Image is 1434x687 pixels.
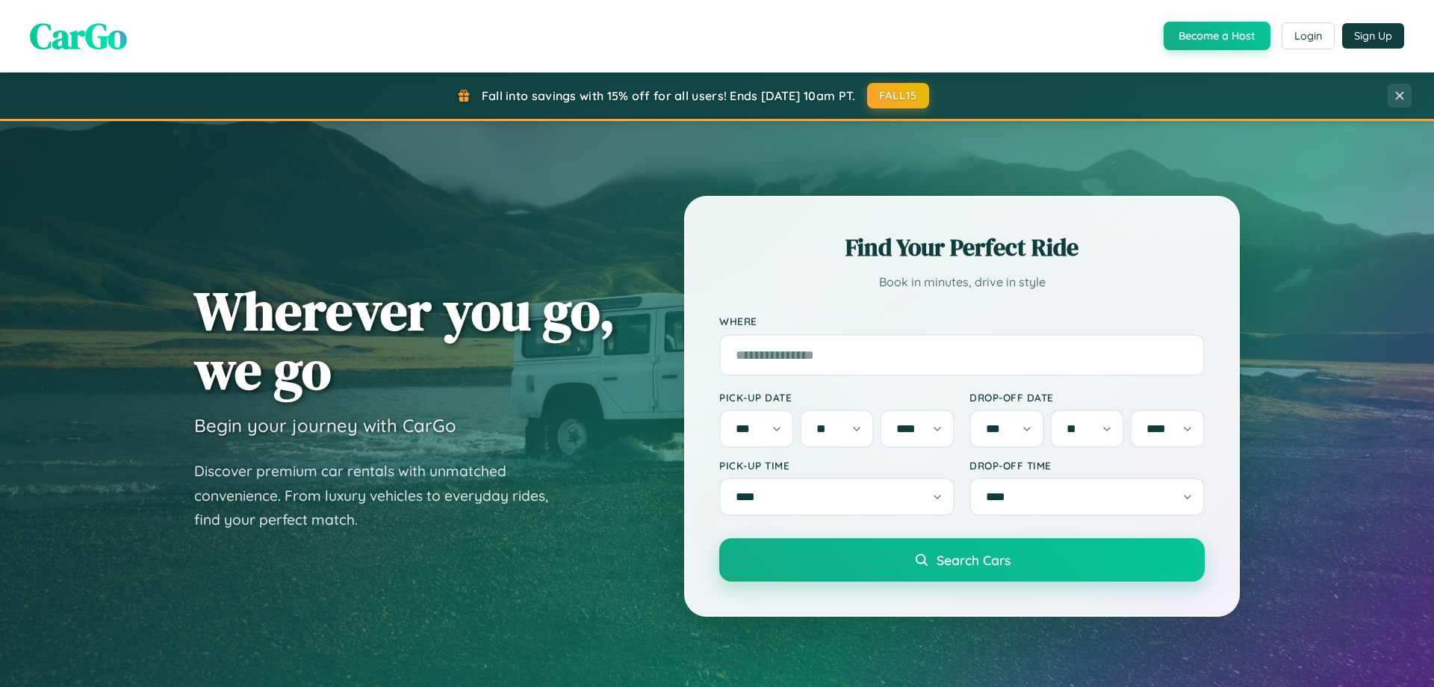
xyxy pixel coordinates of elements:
button: Search Cars [719,538,1205,582]
label: Drop-off Date [969,391,1205,404]
span: CarGo [30,11,127,61]
button: Become a Host [1164,22,1270,50]
span: Fall into savings with 15% off for all users! Ends [DATE] 10am PT. [482,88,856,103]
p: Discover premium car rentals with unmatched convenience. From luxury vehicles to everyday rides, ... [194,459,568,532]
button: Login [1282,22,1335,49]
label: Pick-up Date [719,391,955,404]
label: Drop-off Time [969,459,1205,472]
h2: Find Your Perfect Ride [719,231,1205,264]
h3: Begin your journey with CarGo [194,414,456,437]
span: Search Cars [937,552,1011,568]
button: FALL15 [867,83,930,108]
button: Sign Up [1342,23,1404,49]
h1: Wherever you go, we go [194,281,615,399]
label: Where [719,315,1205,328]
p: Book in minutes, drive in style [719,271,1205,293]
label: Pick-up Time [719,459,955,472]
